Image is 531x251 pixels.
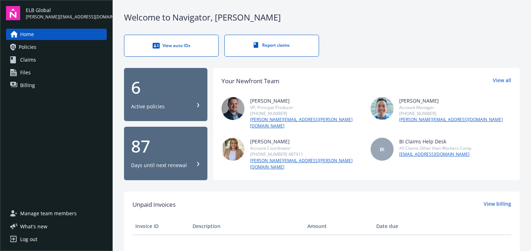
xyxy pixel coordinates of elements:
a: Billing [6,80,107,91]
div: Active policies [131,103,165,110]
div: [PERSON_NAME] [250,138,362,145]
span: BI [380,146,384,153]
span: Home [20,29,34,40]
div: View auto IDs [138,42,204,49]
div: [PHONE_NUMBER] 487911 [250,151,362,157]
a: [EMAIL_ADDRESS][DOMAIN_NAME] [399,151,471,158]
div: Your Newfront Team [222,76,279,86]
a: Report claims [224,35,319,57]
a: Files [6,67,107,78]
div: Days until next renewal [131,162,187,169]
span: Billing [20,80,35,91]
span: What ' s new [20,223,47,230]
button: ELB Global[PERSON_NAME][EMAIL_ADDRESS][DOMAIN_NAME] [26,6,107,20]
th: Invoice ID [132,218,190,235]
th: Description [190,218,305,235]
th: Date due [373,218,431,235]
a: View auto IDs [124,35,219,57]
div: Report claims [239,42,305,48]
a: View billing [484,200,511,209]
th: Amount [305,218,373,235]
span: Unpaid Invoices [132,200,176,209]
div: [PERSON_NAME] [399,97,503,104]
button: 6Active policies [124,68,207,121]
img: photo [371,97,394,120]
a: [PERSON_NAME][EMAIL_ADDRESS][PERSON_NAME][DOMAIN_NAME] [250,116,362,129]
div: [PHONE_NUMBER] [250,110,362,116]
button: 87Days until next renewal [124,127,207,180]
a: [PERSON_NAME][EMAIL_ADDRESS][DOMAIN_NAME] [399,116,503,123]
div: VP, Principal Producer [250,104,362,110]
a: Claims [6,54,107,65]
span: Policies [19,41,36,53]
span: Claims [20,54,36,65]
div: BI Claims Help Desk [399,138,471,145]
div: All Claims Other than Workers Comp [399,145,471,151]
img: navigator-logo.svg [6,6,20,20]
div: Log out [20,234,37,245]
div: Account Manager [399,104,503,110]
span: Manage team members [20,208,77,219]
span: Files [20,67,31,78]
a: Policies [6,41,107,53]
img: photo [222,138,244,161]
a: [PERSON_NAME][EMAIL_ADDRESS][PERSON_NAME][DOMAIN_NAME] [250,158,362,170]
a: View all [493,76,511,86]
div: [PERSON_NAME] [250,97,362,104]
img: photo [222,97,244,120]
div: Welcome to Navigator , [PERSON_NAME] [124,11,520,23]
button: What's new [6,223,59,230]
div: 87 [131,138,200,155]
span: ELB Global [26,6,107,14]
span: [PERSON_NAME][EMAIL_ADDRESS][DOMAIN_NAME] [26,14,107,20]
a: Home [6,29,107,40]
a: Manage team members [6,208,107,219]
div: [PHONE_NUMBER] [399,110,503,116]
div: 6 [131,79,200,96]
div: Account Coordinator [250,145,362,151]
